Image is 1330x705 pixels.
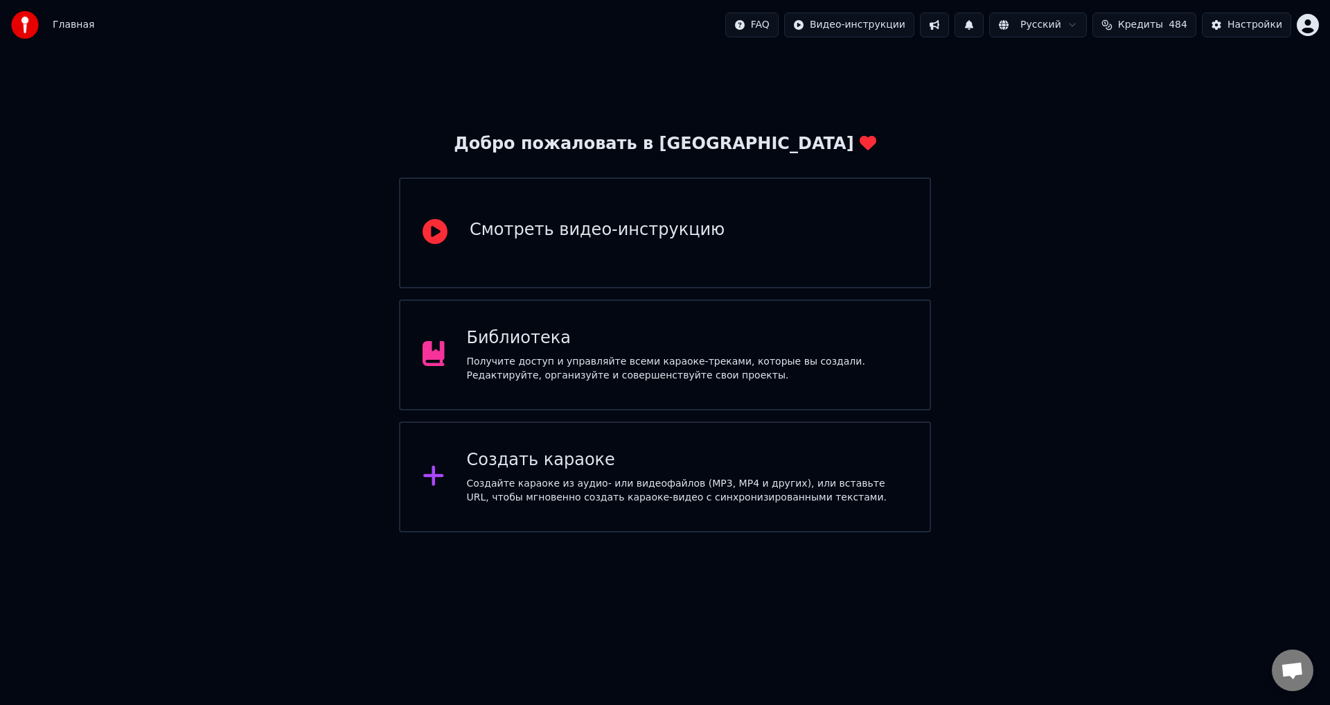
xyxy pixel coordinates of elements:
[467,355,908,383] div: Получите доступ и управляйте всеми караоке-треками, которые вы создали. Редактируйте, организуйте...
[53,18,94,32] nav: breadcrumb
[11,11,39,39] img: youka
[470,219,725,241] div: Смотреть видео-инструкцию
[467,449,908,471] div: Создать караоке
[467,327,908,349] div: Библиотека
[454,133,876,155] div: Добро пожаловать в [GEOGRAPHIC_DATA]
[1272,650,1313,691] a: Открытый чат
[1118,18,1163,32] span: Кредиты
[1202,12,1291,37] button: Настройки
[467,477,908,505] div: Создайте караоке из аудио- или видеофайлов (MP3, MP4 и других), или вставьте URL, чтобы мгновенно...
[1169,18,1187,32] span: 484
[53,18,94,32] span: Главная
[1092,12,1196,37] button: Кредиты484
[784,12,914,37] button: Видео-инструкции
[725,12,779,37] button: FAQ
[1227,18,1282,32] div: Настройки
